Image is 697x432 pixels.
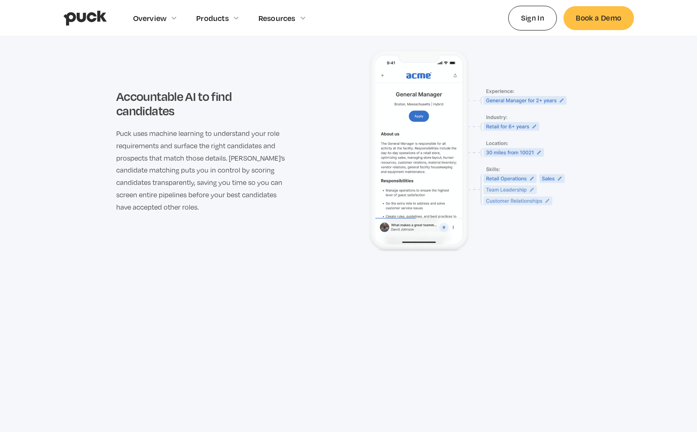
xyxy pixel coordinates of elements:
[258,14,296,23] div: Resources
[196,14,229,23] div: Products
[116,89,288,118] h3: Accountable AI to find candidates
[563,6,634,30] a: Book a Demo
[133,14,167,23] div: Overview
[116,128,288,213] p: Puck uses machine learning to understand your role requirements and surface the right candidates ...
[508,6,557,30] a: Sign In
